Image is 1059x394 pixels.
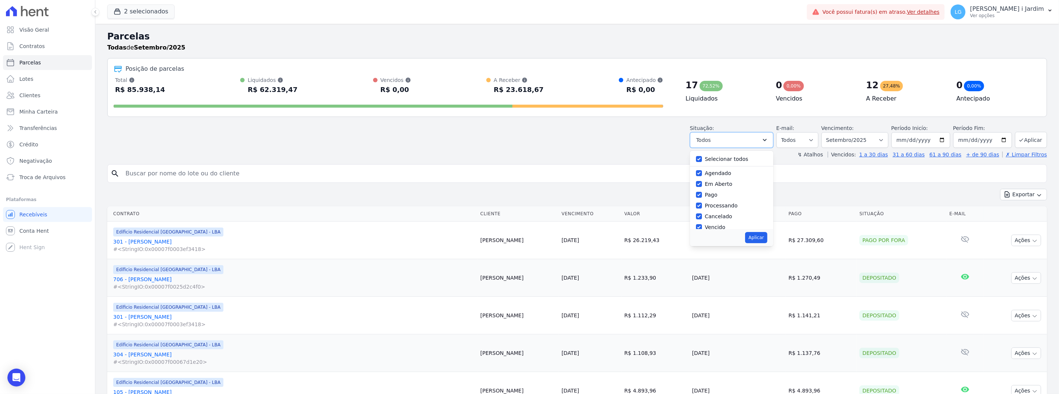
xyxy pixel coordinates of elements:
td: R$ 1.141,21 [786,297,856,334]
div: Antecipado [626,76,663,84]
div: R$ 62.319,47 [248,84,298,96]
span: Edíficio Residencial [GEOGRAPHIC_DATA] - LBA [113,303,223,312]
div: Plataformas [6,195,89,204]
span: Edíficio Residencial [GEOGRAPHIC_DATA] - LBA [113,340,223,349]
a: Contratos [3,39,92,54]
span: #<StringIO:0x00007f0003ef3418> [113,321,474,328]
td: [DATE] [689,297,786,334]
input: Buscar por nome do lote ou do cliente [121,166,1044,181]
div: 0 [957,79,963,91]
span: #<StringIO:0x00007f0025d2c4f0> [113,283,474,290]
th: Contrato [107,206,477,222]
button: Exportar [1000,189,1047,200]
div: Total [115,76,165,84]
a: [DATE] [562,275,579,281]
span: #<StringIO:0x00007f00067d1e20> [113,358,474,366]
a: 301 - [PERSON_NAME]#<StringIO:0x00007f0003ef3418> [113,313,474,328]
td: R$ 26.219,43 [621,222,689,259]
a: Visão Geral [3,22,92,37]
span: Edíficio Residencial [GEOGRAPHIC_DATA] - LBA [113,265,223,274]
td: [PERSON_NAME] [477,297,559,334]
button: 2 selecionados [107,4,175,19]
label: Selecionar todos [705,156,748,162]
span: Todos [696,136,711,144]
button: Todos [690,132,773,148]
td: [DATE] [689,222,786,259]
div: Vencidos [381,76,411,84]
div: R$ 0,00 [381,84,411,96]
span: Visão Geral [19,26,49,34]
a: [DATE] [562,350,579,356]
a: 1 a 30 dias [859,152,888,158]
label: Período Fim: [953,124,1012,132]
td: [PERSON_NAME] [477,334,559,372]
td: [PERSON_NAME] [477,222,559,259]
button: Aplicar [1015,132,1047,148]
span: Crédito [19,141,38,148]
a: Conta Hent [3,223,92,238]
span: Transferências [19,124,57,132]
label: Vencidos: [828,152,856,158]
button: Ações [1011,272,1041,284]
span: #<StringIO:0x00007f0003ef3418> [113,245,474,253]
h4: Vencidos [776,94,854,103]
a: Parcelas [3,55,92,70]
span: Parcelas [19,59,41,66]
a: ✗ Limpar Filtros [1002,152,1047,158]
a: [DATE] [562,388,579,394]
a: Crédito [3,137,92,152]
td: R$ 1.137,76 [786,334,856,372]
span: Negativação [19,157,52,165]
div: 12 [866,79,878,91]
div: R$ 23.618,67 [494,84,544,96]
td: R$ 1.233,90 [621,259,689,297]
div: Pago por fora [859,235,908,245]
label: Vencimento: [821,125,854,131]
button: Ações [1011,347,1041,359]
a: [DATE] [562,237,579,243]
a: Transferências [3,121,92,136]
span: Clientes [19,92,40,99]
a: Lotes [3,72,92,86]
div: 17 [686,79,698,91]
span: Troca de Arquivos [19,174,66,181]
a: Ver detalhes [907,9,940,15]
label: Cancelado [705,213,732,219]
button: Aplicar [745,232,767,243]
a: + de 90 dias [966,152,999,158]
td: [DATE] [689,334,786,372]
td: [DATE] [689,259,786,297]
div: Depositado [859,348,899,358]
h2: Parcelas [107,30,1047,43]
div: 0 [776,79,782,91]
h4: Liquidados [686,94,764,103]
span: Edíficio Residencial [GEOGRAPHIC_DATA] - LBA [113,378,223,387]
label: ↯ Atalhos [798,152,823,158]
div: 72,52% [700,81,723,91]
div: R$ 0,00 [626,84,663,96]
button: LG [PERSON_NAME] i Jardim Ver opções [945,1,1059,22]
p: de [107,43,185,52]
label: Em Aberto [705,181,732,187]
a: 301 - [PERSON_NAME]#<StringIO:0x00007f0003ef3418> [113,238,474,253]
label: Processando [705,203,738,209]
div: R$ 85.938,14 [115,84,165,96]
div: 0,00% [783,81,804,91]
div: Open Intercom Messenger [7,369,25,387]
div: Liquidados [248,76,298,84]
strong: Todas [107,44,127,51]
a: [DATE] [562,312,579,318]
label: Período Inicío: [891,125,928,131]
h4: Antecipado [957,94,1035,103]
th: Pago [786,206,856,222]
th: Situação [856,206,947,222]
button: Ações [1011,310,1041,321]
td: R$ 1.112,29 [621,297,689,334]
td: R$ 1.270,49 [786,259,856,297]
label: Situação: [690,125,714,131]
td: R$ 1.108,93 [621,334,689,372]
a: Minha Carteira [3,104,92,119]
th: E-mail [947,206,983,222]
i: search [111,169,120,178]
span: Contratos [19,42,45,50]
